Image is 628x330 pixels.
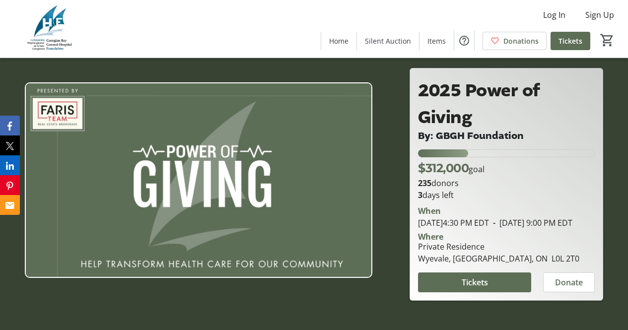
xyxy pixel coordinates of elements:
span: [DATE] 9:00 PM EDT [489,217,572,228]
div: Wyevale, [GEOGRAPHIC_DATA], ON L0L 2T0 [418,253,579,264]
a: Donations [483,32,547,50]
span: Donate [555,276,583,288]
span: Items [427,36,446,46]
img: Campaign CTA Media Photo [25,82,372,278]
p: donors [418,177,595,189]
b: 235 [418,178,431,189]
span: Tickets [558,36,582,46]
span: - [489,217,499,228]
div: Private Residence [418,241,579,253]
span: Silent Auction [365,36,411,46]
button: Help [454,31,474,51]
button: Cart [598,31,616,49]
p: days left [418,189,595,201]
span: Tickets [462,276,488,288]
button: Sign Up [577,7,622,23]
a: Items [419,32,454,50]
div: 28.304487179487182% of fundraising goal reached [418,149,595,157]
a: Tickets [551,32,590,50]
p: goal [418,159,485,177]
span: $312,000 [418,161,469,175]
img: Georgian Bay General Hospital Foundation's Logo [6,4,94,54]
span: 3 [418,190,422,200]
span: Sign Up [585,9,614,21]
button: Donate [543,272,595,292]
a: Home [321,32,356,50]
div: When [418,205,441,217]
button: Log In [535,7,573,23]
span: Donations [503,36,539,46]
a: Silent Auction [357,32,419,50]
button: Tickets [418,272,531,292]
span: 2025 Power of Giving [418,78,540,130]
span: Log In [543,9,565,21]
span: Home [329,36,349,46]
span: By: GBGH Foundation [418,129,524,142]
span: [DATE] 4:30 PM EDT [418,217,489,228]
div: Where [418,233,443,241]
